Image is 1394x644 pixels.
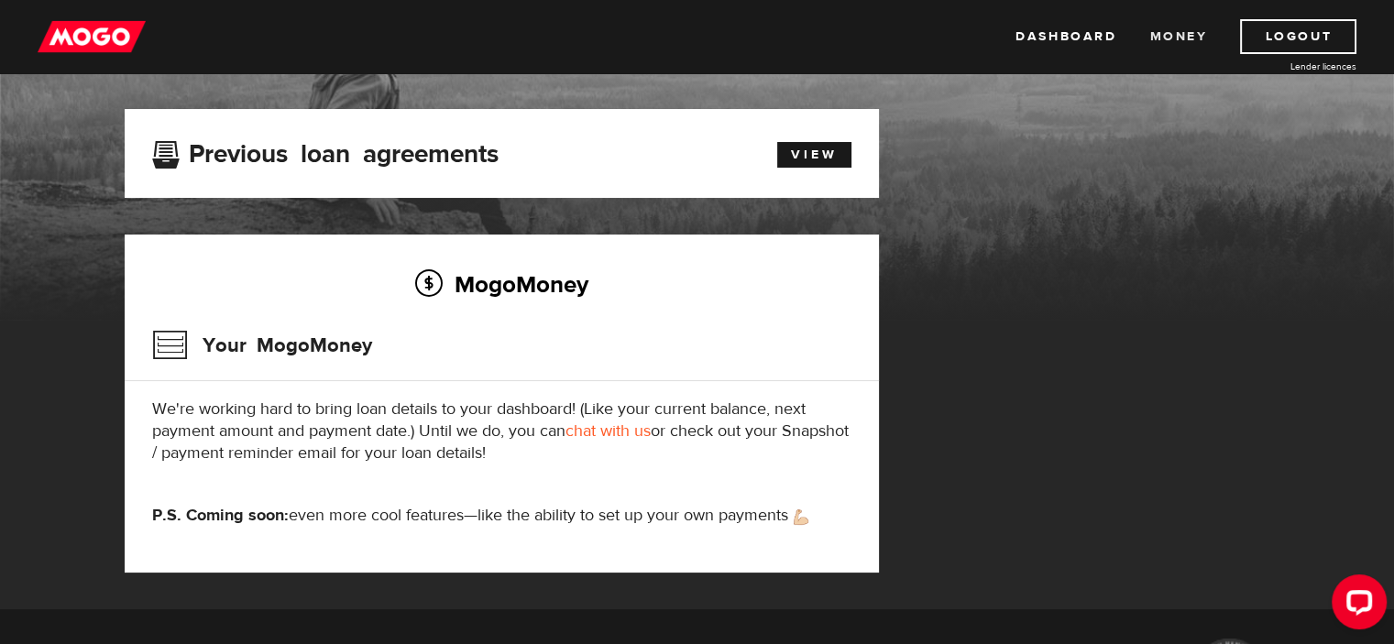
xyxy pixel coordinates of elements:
[152,505,289,526] strong: P.S. Coming soon:
[1149,19,1207,54] a: Money
[1317,567,1394,644] iframe: LiveChat chat widget
[777,142,851,168] a: View
[152,398,851,464] p: We're working hard to bring loan details to your dashboard! (Like your current balance, next paym...
[38,19,146,54] img: mogo_logo-11ee424be714fa7cbb0f0f49df9e16ec.png
[565,420,651,442] a: chat with us
[794,509,808,525] img: strong arm emoji
[152,139,499,163] h3: Previous loan agreements
[1240,19,1356,54] a: Logout
[152,505,851,527] p: even more cool features—like the ability to set up your own payments
[152,322,372,369] h3: Your MogoMoney
[152,265,851,303] h2: MogoMoney
[1219,60,1356,73] a: Lender licences
[1015,19,1116,54] a: Dashboard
